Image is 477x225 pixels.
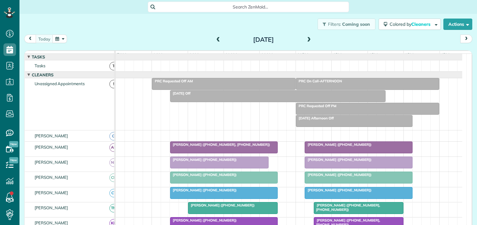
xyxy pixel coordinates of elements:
[440,52,451,57] span: 4pm
[152,79,193,83] span: PRC Requested Off AM
[9,141,18,147] span: New
[109,204,118,212] span: TM
[443,19,472,30] button: Actions
[224,52,238,57] span: 10am
[33,175,69,180] span: [PERSON_NAME]
[109,189,118,197] span: CT
[460,35,472,43] button: next
[109,132,118,140] span: CJ
[109,173,118,182] span: CM
[342,21,370,27] span: Coming soon
[31,72,55,77] span: Cleaners
[390,21,433,27] span: Colored by
[170,188,237,192] span: [PERSON_NAME] ([PHONE_NUMBER])
[33,133,69,138] span: [PERSON_NAME]
[296,104,337,108] span: PRC Requested Off PM
[296,52,309,57] span: 12pm
[109,80,118,88] span: !
[170,173,237,177] span: [PERSON_NAME] ([PHONE_NUMBER])
[170,157,237,162] span: [PERSON_NAME] ([PHONE_NUMBER])
[328,21,341,27] span: Filters:
[170,142,270,147] span: [PERSON_NAME] ([PHONE_NUMBER], [PHONE_NUMBER])
[170,218,237,222] span: [PERSON_NAME] ([PHONE_NUMBER])
[304,157,372,162] span: [PERSON_NAME] ([PHONE_NUMBER])
[188,203,255,207] span: [PERSON_NAME] ([PHONE_NUMBER])
[404,52,415,57] span: 3pm
[304,142,372,147] span: [PERSON_NAME] ([PHONE_NUMBER])
[33,160,69,165] span: [PERSON_NAME]
[304,188,372,192] span: [PERSON_NAME] ([PHONE_NUMBER])
[332,52,343,57] span: 1pm
[188,52,200,57] span: 9am
[31,54,46,59] span: Tasks
[170,91,191,96] span: [DATE] Off
[109,62,118,70] span: T
[33,63,47,68] span: Tasks
[304,173,372,177] span: [PERSON_NAME] ([PHONE_NUMBER])
[152,52,164,57] span: 8am
[116,52,127,57] span: 7am
[33,81,86,86] span: Unassigned Appointments
[379,19,441,30] button: Colored byCleaners
[36,35,53,43] button: today
[33,190,69,195] span: [PERSON_NAME]
[33,145,69,150] span: [PERSON_NAME]
[109,143,118,152] span: AR
[296,79,342,83] span: PRC On Call-AFTERNOON
[109,158,118,167] span: ND
[9,157,18,163] span: New
[260,52,274,57] span: 11am
[296,116,334,120] span: [DATE] Afternoon Off
[411,21,431,27] span: Cleaners
[24,35,36,43] button: prev
[224,36,303,43] h2: [DATE]
[33,205,69,210] span: [PERSON_NAME]
[313,203,380,212] span: [PERSON_NAME] ([PHONE_NUMBER], [PHONE_NUMBER])
[368,52,379,57] span: 2pm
